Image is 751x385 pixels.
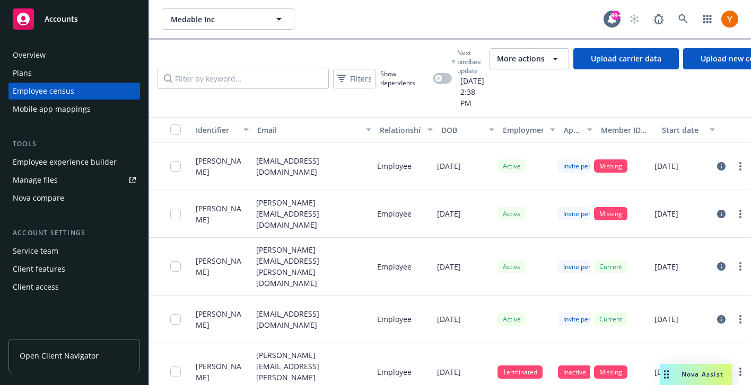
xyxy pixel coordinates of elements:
[734,313,747,326] a: more
[333,69,376,88] button: Filters
[375,117,437,142] button: Relationship
[594,207,627,220] div: Missing
[8,65,140,82] a: Plans
[191,117,253,142] button: Identifier
[558,312,610,326] div: Invite pending
[8,101,140,118] a: Mobile app mappings
[20,350,99,361] span: Open Client Navigator
[503,124,544,136] div: Employment
[658,117,719,142] button: Start date
[13,47,46,64] div: Overview
[594,365,627,379] div: Missing
[8,4,140,34] a: Accounts
[660,364,732,385] button: Nova Assist
[594,159,627,173] div: Missing
[564,124,580,136] div: App status
[452,75,485,109] span: [DATE] 2:38 PM
[682,370,723,379] span: Nova Assist
[377,314,412,325] p: Employee
[196,124,237,136] div: Identifier
[8,243,140,259] a: Service team
[8,279,140,296] a: Client access
[13,101,91,118] div: Mobile app mappings
[497,260,526,273] div: Active
[734,208,747,220] a: more
[377,160,412,172] p: Employee
[377,366,412,378] p: Employee
[256,244,369,289] p: [PERSON_NAME][EMAIL_ADDRESS][PERSON_NAME][DOMAIN_NAME]
[437,366,461,378] p: [DATE]
[196,361,248,383] span: [PERSON_NAME]
[734,260,747,273] a: more
[437,314,461,325] p: [DATE]
[594,260,627,273] div: Current
[13,261,65,277] div: Client features
[437,160,461,172] p: [DATE]
[13,65,32,82] div: Plans
[715,208,728,220] a: circleInformation
[611,11,621,20] div: 99+
[715,160,728,173] a: circleInformation
[8,261,140,277] a: Client features
[624,8,645,30] a: Start snowing
[662,124,703,136] div: Start date
[654,261,678,272] p: [DATE]
[13,190,64,207] div: Nova compare
[170,314,181,325] input: Toggle Row Selected
[8,47,140,64] a: Overview
[170,124,181,135] input: Select all
[257,124,360,136] div: Email
[497,312,526,326] div: Active
[497,207,526,220] div: Active
[497,53,545,64] span: More actions
[377,261,412,272] p: Employee
[196,203,248,225] span: [PERSON_NAME]
[654,366,678,378] p: [DATE]
[558,365,591,379] div: Inactive
[170,366,181,377] input: Toggle Row Selected
[734,365,747,378] a: more
[256,197,369,230] p: [PERSON_NAME][EMAIL_ADDRESS][DOMAIN_NAME]
[499,117,560,142] button: Employment
[8,83,140,100] a: Employee census
[437,261,461,272] p: [DATE]
[162,8,294,30] button: Medable Inc
[648,8,669,30] a: Report a Bug
[597,117,658,142] button: Member ID status
[721,11,738,28] img: photo
[335,71,374,86] span: Filters
[558,260,610,273] div: Invite pending
[490,48,569,69] button: More actions
[380,69,429,87] span: Show dependents
[573,48,679,69] a: Upload carrier data
[45,15,78,23] span: Accounts
[170,209,181,219] input: Toggle Row Selected
[380,124,421,136] div: Relationship
[13,243,58,259] div: Service team
[171,14,263,25] span: Medable Inc
[660,364,673,385] div: Drag to move
[8,228,140,238] div: Account settings
[697,8,718,30] a: Switch app
[734,160,747,173] a: more
[253,117,375,142] button: Email
[715,313,728,326] a: circleInformation
[441,124,483,136] div: DOB
[457,48,485,75] span: Next bindbee update
[437,117,499,142] button: DOB
[13,154,117,171] div: Employee experience builder
[594,312,627,326] div: Current
[13,172,58,189] div: Manage files
[8,139,140,149] div: Tools
[654,208,678,219] p: [DATE]
[560,117,596,142] button: App status
[196,308,248,330] span: [PERSON_NAME]
[256,155,369,177] p: [EMAIL_ADDRESS][DOMAIN_NAME]
[13,83,74,100] div: Employee census
[13,279,59,296] div: Client access
[654,314,678,325] p: [DATE]
[558,159,610,173] div: Invite pending
[497,365,543,379] div: Terminated
[558,207,610,220] div: Invite pending
[715,260,728,273] a: circleInformation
